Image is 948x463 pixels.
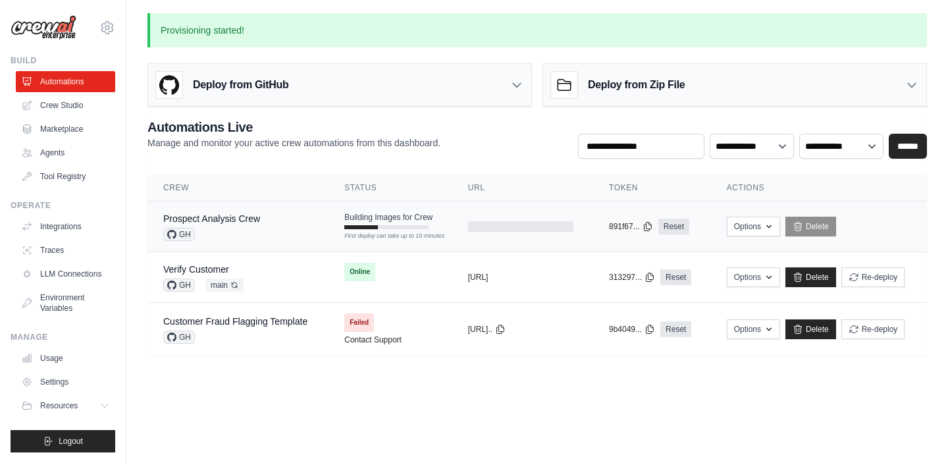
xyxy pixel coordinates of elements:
[344,212,433,223] span: Building Images for Crew
[344,232,429,241] div: First deploy can take up to 10 minutes
[11,15,76,40] img: Logo
[785,319,836,339] a: Delete
[16,119,115,140] a: Marketplace
[16,240,115,261] a: Traces
[452,175,593,202] th: URL
[59,436,83,447] span: Logout
[16,71,115,92] a: Automations
[11,200,115,211] div: Operate
[156,72,182,98] img: GitHub Logo
[609,324,655,335] button: 9b4049...
[344,263,375,281] span: Online
[727,319,780,339] button: Options
[11,332,115,342] div: Manage
[609,221,653,232] button: 891f67...
[841,319,905,339] button: Re-deploy
[16,371,115,393] a: Settings
[16,216,115,237] a: Integrations
[16,287,115,319] a: Environment Variables
[147,136,440,150] p: Manage and monitor your active crew automations from this dashboard.
[609,272,655,283] button: 313297...
[147,175,329,202] th: Crew
[785,267,836,287] a: Delete
[16,166,115,187] a: Tool Registry
[163,213,260,224] a: Prospect Analysis Crew
[711,175,927,202] th: Actions
[163,228,195,241] span: GH
[147,118,440,136] h2: Automations Live
[841,267,905,287] button: Re-deploy
[588,77,685,93] h3: Deploy from Zip File
[11,430,115,452] button: Logout
[16,395,115,416] button: Resources
[163,331,195,344] span: GH
[727,267,780,287] button: Options
[193,77,288,93] h3: Deploy from GitHub
[11,55,115,66] div: Build
[660,321,691,337] a: Reset
[344,313,374,332] span: Failed
[344,335,402,345] a: Contact Support
[16,348,115,369] a: Usage
[163,279,195,292] span: GH
[660,269,691,285] a: Reset
[329,175,452,202] th: Status
[658,219,689,234] a: Reset
[785,217,836,236] a: Delete
[147,13,927,47] p: Provisioning started!
[16,95,115,116] a: Crew Studio
[205,279,244,292] span: main
[16,142,115,163] a: Agents
[593,175,711,202] th: Token
[40,400,78,411] span: Resources
[163,316,307,327] a: Customer Fraud Flagging Template
[727,217,780,236] button: Options
[163,264,229,275] a: Verify Customer
[16,263,115,285] a: LLM Connections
